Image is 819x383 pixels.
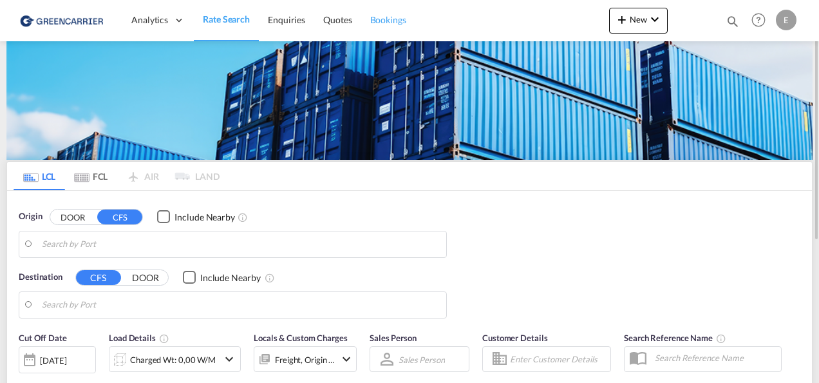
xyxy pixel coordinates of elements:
[203,14,250,25] span: Rate Search
[748,9,769,31] span: Help
[14,162,65,190] md-tab-item: LCL
[647,12,663,27] md-icon: icon-chevron-down
[726,14,740,28] md-icon: icon-magnify
[14,162,220,190] md-pagination-wrapper: Use the left and right arrow keys to navigate between tabs
[268,14,305,25] span: Enquiries
[19,333,67,343] span: Cut Off Date
[614,12,630,27] md-icon: icon-plus 400-fg
[76,270,121,285] button: CFS
[726,14,740,34] div: icon-magnify
[624,333,726,343] span: Search Reference Name
[42,235,440,254] input: Search by Port
[123,270,168,285] button: DOOR
[254,333,348,343] span: Locals & Custom Charges
[50,210,95,224] button: DOOR
[174,211,235,224] div: Include Nearby
[510,349,607,369] input: Enter Customer Details
[19,6,106,35] img: 1378a7308afe11ef83610d9e779c6b34.png
[19,271,62,284] span: Destination
[397,350,446,369] md-select: Sales Person
[716,333,726,344] md-icon: Your search will be saved by the below given name
[183,271,261,284] md-checkbox: Checkbox No Ink
[614,14,663,25] span: New
[254,346,357,372] div: Freight Origin Destinationicon-chevron-down
[131,14,168,26] span: Analytics
[221,351,237,367] md-icon: icon-chevron-down
[97,210,142,224] button: CFS
[748,9,776,32] div: Help
[482,333,547,343] span: Customer Details
[370,14,406,25] span: Bookings
[275,351,335,369] div: Freight Origin Destination
[776,10,796,30] div: E
[157,210,235,224] md-checkbox: Checkbox No Ink
[109,333,169,343] span: Load Details
[65,162,117,190] md-tab-item: FCL
[265,273,275,283] md-icon: Unchecked: Ignores neighbouring ports when fetching rates.Checked : Includes neighbouring ports w...
[19,346,96,373] div: [DATE]
[6,41,813,160] img: GreenCarrierFCL_LCL.png
[40,355,66,366] div: [DATE]
[238,212,248,222] md-icon: Unchecked: Ignores neighbouring ports when fetching rates.Checked : Includes neighbouring ports w...
[42,295,440,315] input: Search by Port
[130,351,216,369] div: Charged Wt: 0,00 W/M
[609,8,668,34] button: icon-plus 400-fgNewicon-chevron-down
[109,346,241,372] div: Charged Wt: 0,00 W/Micon-chevron-down
[648,348,781,368] input: Search Reference Name
[370,333,417,343] span: Sales Person
[323,14,352,25] span: Quotes
[200,271,261,284] div: Include Nearby
[339,351,354,367] md-icon: icon-chevron-down
[159,333,169,344] md-icon: Chargeable Weight
[19,210,42,223] span: Origin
